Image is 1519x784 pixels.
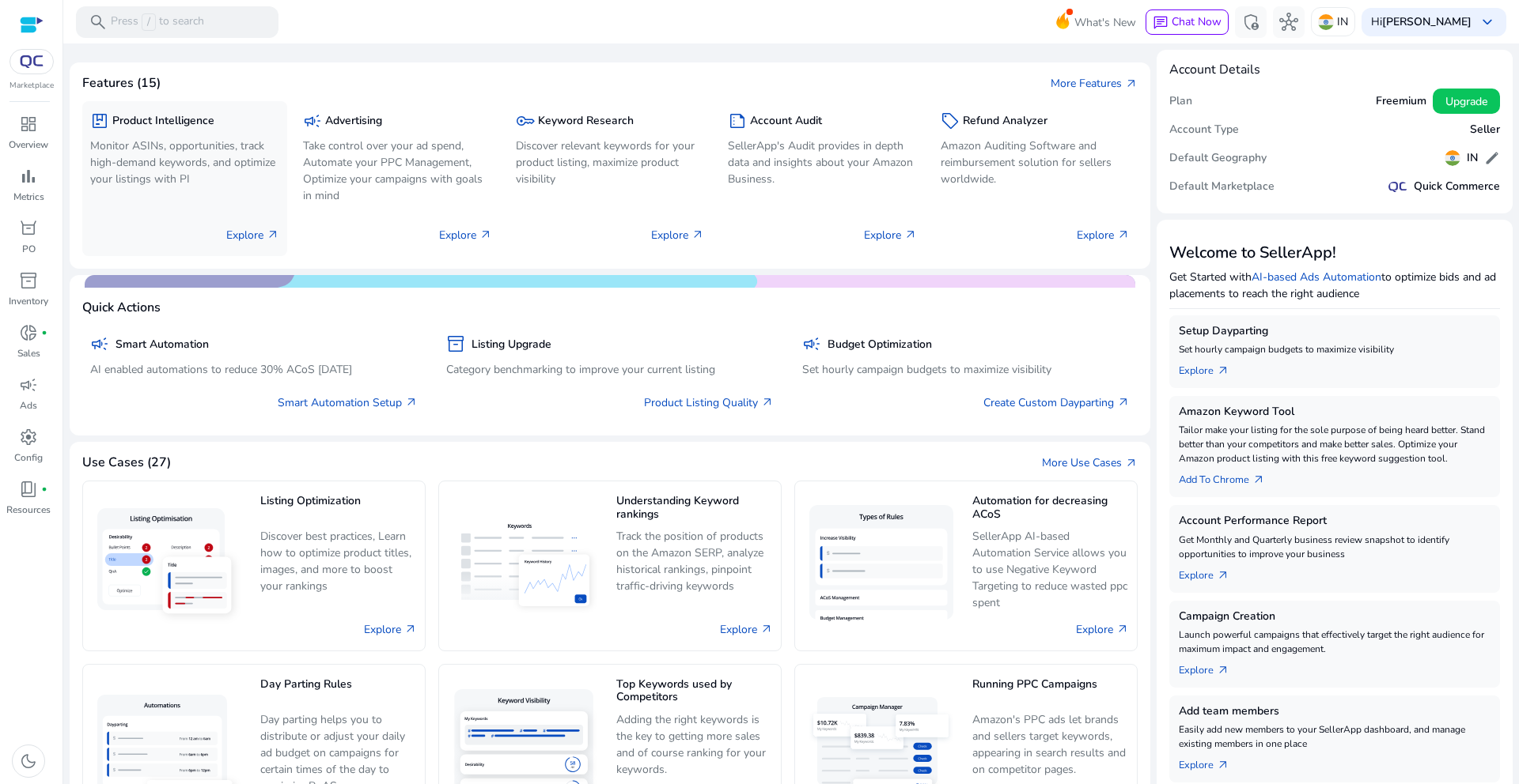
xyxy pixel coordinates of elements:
[19,752,38,771] span: dark_mode
[1273,6,1305,38] button: hub
[516,111,535,130] span: key
[1217,664,1229,677] span: arrow_outward
[1382,14,1472,29] b: [PERSON_NAME]
[13,190,44,204] p: Metrics
[963,115,1047,128] h5: Refund Analyzer
[1484,150,1500,166] span: edit
[9,80,54,92] p: Marketplace
[1470,123,1500,137] h5: Seller
[112,115,214,128] h5: Product Intelligence
[41,330,47,336] span: fiber_manual_record
[1125,457,1138,469] span: arrow_outward
[616,528,773,595] p: Track the position of products on the Amazon SERP, analyze historical rankings, pinpoint traffic-...
[1414,180,1500,194] h5: Quick Commerce
[142,13,156,31] span: /
[19,428,38,447] span: settings
[404,623,417,635] span: arrow_outward
[1169,152,1267,165] h5: Default Geography
[19,271,38,290] span: inventory_2
[1433,89,1500,114] button: Upgrade
[260,495,417,522] h5: Listing Optimization
[19,219,38,238] span: orders
[802,361,1130,378] p: Set hourly campaign budgets to maximize visibility
[1169,123,1239,137] h5: Account Type
[802,334,821,353] span: campaign
[803,499,960,632] img: Automation for decreasing ACoS
[1179,514,1491,528] h5: Account Performance Report
[116,338,209,352] h5: Smart Automation
[111,13,204,31] p: Press to search
[1318,14,1334,30] img: in.svg
[1125,77,1138,90] span: arrow_outward
[1179,405,1491,419] h5: Amazon Keyword Tool
[1042,454,1138,471] a: More Use Casesarrow_outward
[1179,465,1278,488] a: Add To Chrome
[1117,396,1130,409] span: arrow_outward
[864,227,917,243] p: Explore
[22,242,36,256] p: PO
[90,334,109,353] span: campaign
[1376,95,1426,108] h5: Freemium
[1217,569,1229,582] span: arrow_outward
[226,227,279,243] p: Explore
[1252,473,1265,486] span: arrow_outward
[1179,705,1491,718] h5: Add team members
[6,503,51,517] p: Resources
[20,398,37,413] p: Ads
[904,228,917,241] span: arrow_outward
[90,361,418,378] p: AI enabled automations to reduce 30% ACoS [DATE]
[91,502,248,630] img: Listing Optimization
[1478,13,1497,32] span: keyboard_arrow_down
[1241,13,1260,32] span: admin_panel_settings
[1116,623,1129,635] span: arrow_outward
[1169,243,1500,262] h3: Welcome to SellerApp!
[1445,150,1460,166] img: in.svg
[9,138,48,152] p: Overview
[1371,17,1472,28] p: Hi
[651,227,704,243] p: Explore
[1179,342,1491,356] p: Set hourly campaign budgets to maximize visibility
[1153,15,1169,31] span: chat
[1179,561,1242,583] a: Explorearrow_outward
[1179,610,1491,624] h5: Campaign Creation
[760,623,773,635] span: arrow_outward
[1179,656,1242,678] a: Explorearrow_outward
[1179,533,1491,561] p: Get Monthly and Quarterly business review snapshot to identify opportunities to improve your busi...
[941,111,960,130] span: sell
[19,480,38,499] span: book_4
[1179,356,1242,379] a: Explorearrow_outward
[1337,8,1348,36] p: IN
[364,621,417,638] a: Explore
[616,678,773,706] h5: Top Keywords used by Competitors
[82,300,161,315] h4: Quick Actions
[1179,325,1491,338] h5: Setup Dayparting
[82,76,161,91] h4: Features (15)
[972,678,1129,706] h5: Running PPC Campaigns
[278,394,418,411] a: Smart Automation Setup
[479,228,492,241] span: arrow_outward
[303,138,492,204] p: Take control over your ad spend, Automate your PPC Management, Optimize your campaigns with goals...
[1169,269,1500,302] p: Get Started with to optimize bids and ad placements to reach the right audience
[1217,759,1229,771] span: arrow_outward
[447,511,604,620] img: Understanding Keyword rankings
[1146,9,1229,35] button: chatChat Now
[267,228,279,241] span: arrow_outward
[439,227,492,243] p: Explore
[750,115,822,128] h5: Account Audit
[1252,269,1381,285] a: AI-based Ads Automation
[1179,722,1491,751] p: Easily add new members to your SellerApp dashboard, and manage existing members in one place
[260,528,417,595] p: Discover best practices, Learn how to optimize product titles, images, and more to boost your ran...
[983,394,1130,411] a: Create Custom Dayparting
[472,338,551,352] h5: Listing Upgrade
[1169,62,1260,77] h4: Account Details
[1467,152,1478,165] h5: IN
[538,115,634,128] h5: Keyword Research
[19,323,38,342] span: donut_small
[720,621,773,638] a: Explore
[90,111,109,130] span: package
[1179,751,1242,773] a: Explorearrow_outward
[1077,227,1130,243] p: Explore
[14,450,43,465] p: Config
[17,346,40,360] p: Sales
[82,455,171,470] h4: Use Cases (27)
